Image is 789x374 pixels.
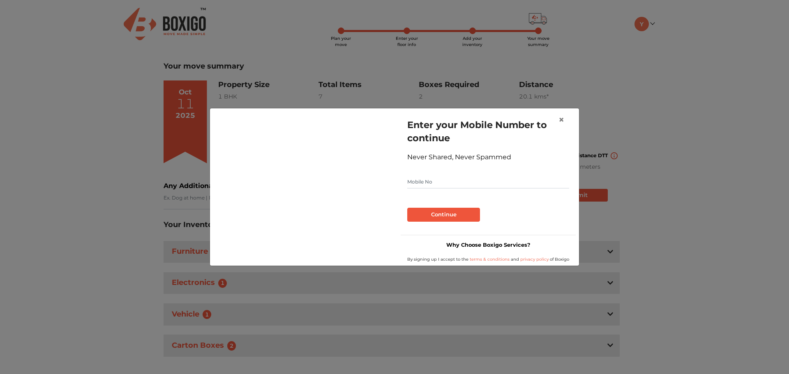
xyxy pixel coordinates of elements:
[552,108,571,131] button: Close
[407,208,480,222] button: Continue
[401,242,576,248] h3: Why Choose Boxigo Services?
[407,175,569,188] input: Mobile No
[558,114,564,126] span: ×
[470,257,511,262] a: terms & conditions
[401,256,576,262] div: By signing up I accept to the and of Boxigo
[407,152,569,162] div: Never Shared, Never Spammed
[407,118,569,145] h1: Enter your Mobile Number to continue
[519,257,550,262] a: privacy policy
